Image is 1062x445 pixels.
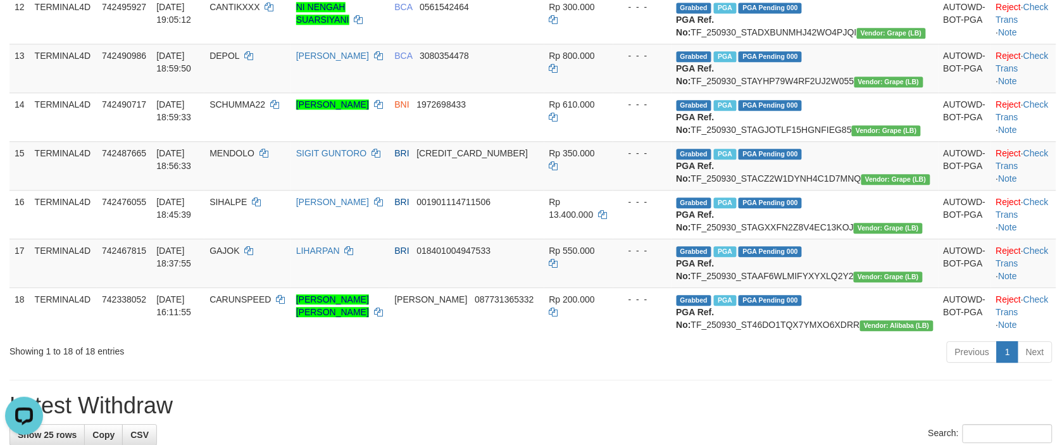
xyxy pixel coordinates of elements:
[156,99,191,122] span: [DATE] 18:59:33
[102,294,146,304] span: 742338052
[672,190,939,239] td: TF_250930_STAGXXFN2Z8V4EC13KOJ
[714,3,736,13] span: Marked by boxzainul
[854,223,923,234] span: Vendor URL: https://dashboard.q2checkout.com/secure
[677,100,712,111] span: Grabbed
[209,2,259,12] span: CANTIKXXX
[5,5,43,43] button: Open LiveChat chat widget
[939,92,991,141] td: AUTOWD-BOT-PGA
[296,2,349,25] a: NI NENGAH SUARSIYANI
[209,51,239,61] span: DEPOL
[1018,341,1053,363] a: Next
[999,173,1018,184] a: Note
[854,77,923,87] span: Vendor URL: https://dashboard.q2checkout.com/secure
[999,125,1018,135] a: Note
[417,99,466,110] span: Copy 1972698433 to clipboard
[9,393,1053,418] h1: Latest Withdraw
[296,197,369,207] a: [PERSON_NAME]
[996,148,1021,158] a: Reject
[9,340,433,358] div: Showing 1 to 18 of 18 entries
[672,287,939,336] td: TF_250930_ST46DO1TQX7YMXO6XDRR
[296,99,369,110] a: [PERSON_NAME]
[677,246,712,257] span: Grabbed
[618,1,666,13] div: - - -
[677,51,712,62] span: Grabbed
[677,149,712,160] span: Grabbed
[394,51,412,61] span: BCA
[939,239,991,287] td: AUTOWD-BOT-PGA
[30,141,97,190] td: TERMINAL4D
[677,258,715,281] b: PGA Ref. No:
[672,141,939,190] td: TF_250930_STACZ2W1DYNH4C1D7MNQ
[739,246,802,257] span: PGA Pending
[9,190,30,239] td: 16
[549,99,595,110] span: Rp 610.000
[996,99,1021,110] a: Reject
[296,148,367,158] a: SIGIT GUNTORO
[677,3,712,13] span: Grabbed
[939,44,991,92] td: AUTOWD-BOT-PGA
[394,99,409,110] span: BNI
[9,239,30,287] td: 17
[996,246,1049,268] a: Check Trans
[999,320,1018,330] a: Note
[9,44,30,92] td: 13
[999,27,1018,37] a: Note
[102,246,146,256] span: 742467815
[996,197,1021,207] a: Reject
[156,246,191,268] span: [DATE] 18:37:55
[714,51,736,62] span: Marked by boxzainul
[714,197,736,208] span: Marked by boxzainul
[996,246,1021,256] a: Reject
[102,197,146,207] span: 742476055
[549,197,594,220] span: Rp 13.400.000
[739,149,802,160] span: PGA Pending
[102,51,146,61] span: 742490986
[672,44,939,92] td: TF_250930_STAYHP79W4RF2UJ2W055
[30,239,97,287] td: TERMINAL4D
[996,2,1049,25] a: Check Trans
[156,148,191,171] span: [DATE] 18:56:33
[947,341,997,363] a: Previous
[618,244,666,257] div: - - -
[417,246,491,256] span: Copy 018401004947533 to clipboard
[997,341,1018,363] a: 1
[156,2,191,25] span: [DATE] 19:05:12
[9,141,30,190] td: 15
[999,271,1018,281] a: Note
[618,49,666,62] div: - - -
[549,51,595,61] span: Rp 800.000
[939,190,991,239] td: AUTOWD-BOT-PGA
[739,51,802,62] span: PGA Pending
[209,246,239,256] span: GAJOK
[739,295,802,306] span: PGA Pending
[852,125,921,136] span: Vendor URL: https://dashboard.q2checkout.com/secure
[130,430,149,440] span: CSV
[209,197,247,207] span: SIHALPE
[714,149,736,160] span: Marked by boxzainul
[677,307,715,330] b: PGA Ref. No:
[996,294,1049,317] a: Check Trans
[860,320,934,331] span: Vendor URL: https://dashboard.q2checkout.com/secure
[296,51,369,61] a: [PERSON_NAME]
[996,51,1049,73] a: Check Trans
[92,430,115,440] span: Copy
[156,197,191,220] span: [DATE] 18:45:39
[996,294,1021,304] a: Reject
[677,63,715,86] b: PGA Ref. No:
[394,197,409,207] span: BRI
[714,100,736,111] span: Marked by boxzainul
[857,28,926,39] span: Vendor URL: https://dashboard.q2checkout.com/secure
[394,294,467,304] span: [PERSON_NAME]
[102,99,146,110] span: 742490717
[996,197,1049,220] a: Check Trans
[209,148,254,158] span: MENDOLO
[991,239,1056,287] td: · ·
[939,141,991,190] td: AUTOWD-BOT-PGA
[739,3,802,13] span: PGA Pending
[991,287,1056,336] td: · ·
[677,295,712,306] span: Grabbed
[618,293,666,306] div: - - -
[991,44,1056,92] td: · ·
[209,294,271,304] span: CARUNSPEED
[714,246,736,257] span: Marked by boxzainul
